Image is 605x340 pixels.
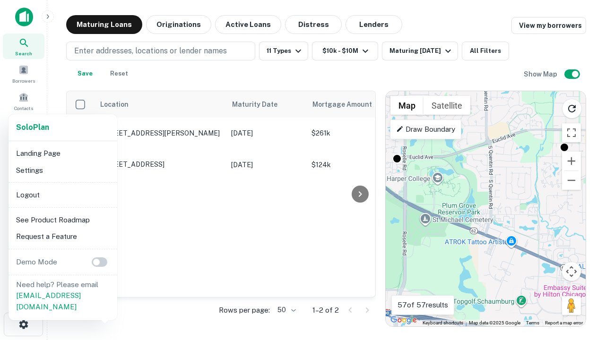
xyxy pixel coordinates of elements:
[12,256,61,268] p: Demo Mode
[12,212,113,229] li: See Product Roadmap
[12,228,113,245] li: Request a Feature
[16,279,110,313] p: Need help? Please email
[12,187,113,204] li: Logout
[12,145,113,162] li: Landing Page
[558,234,605,280] iframe: Chat Widget
[16,122,49,133] a: SoloPlan
[16,291,81,311] a: [EMAIL_ADDRESS][DOMAIN_NAME]
[16,123,49,132] strong: Solo Plan
[12,162,113,179] li: Settings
